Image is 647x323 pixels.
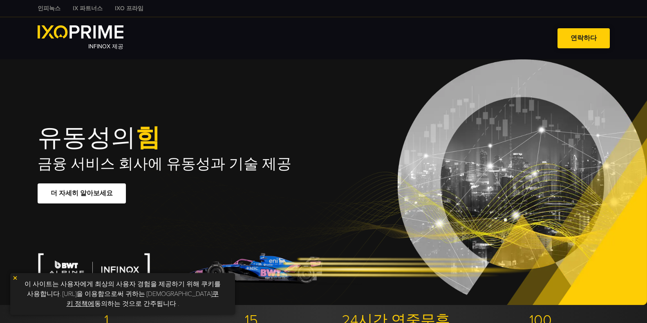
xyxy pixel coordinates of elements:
img: 노란색 닫기 아이콘 [12,275,18,281]
a: 인피녹스 [31,4,67,13]
a: IX 파트너스 [67,4,109,13]
font: 인피녹스 [38,5,60,12]
font: IX 파트너스 [73,5,103,12]
font: 연락하다 [571,34,597,42]
font: 더 자세히 알아보세요 [51,189,113,197]
a: INFINOX 제공 [38,25,124,51]
font: 힘 [136,123,160,153]
font: 금융 서비스 회사에 유동성과 기술 제공 [38,155,291,173]
font: 유동성의 [38,123,136,153]
font: IXO 프라임 [115,5,143,12]
font: INFINOX 제공 [88,43,123,50]
font: 동의하는 것으로 간주됩니다 . [94,300,179,308]
font: 이 사이트는 사용자에게 최상의 사용자 경험을 제공하기 위해 쿠키를 사용합니다. [URL]을 이용함으로써 귀하는 [DEMOGRAPHIC_DATA] [25,280,221,298]
a: IXO 프라임 [109,4,150,13]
